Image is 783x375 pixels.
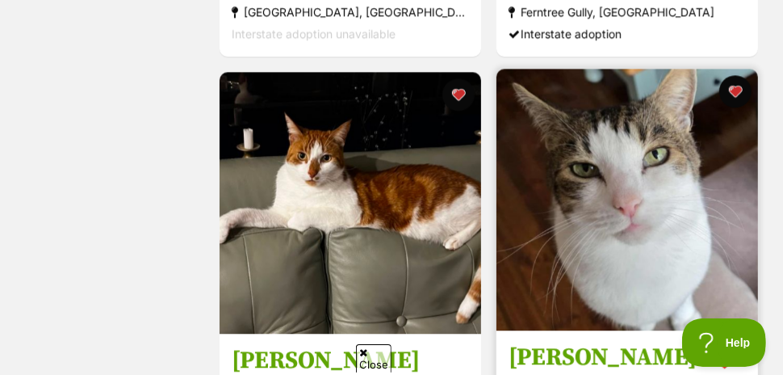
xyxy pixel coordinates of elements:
div: Ferntree Gully, [GEOGRAPHIC_DATA] [509,1,746,23]
span: Interstate adoption unavailable [232,27,396,40]
div: [GEOGRAPHIC_DATA], [GEOGRAPHIC_DATA] [232,1,469,23]
h3: [PERSON_NAME]! ❤️ [509,342,746,373]
iframe: Help Scout Beacon - Open [682,318,767,367]
div: Interstate adoption [509,23,746,44]
button: favourite [442,78,475,111]
img: Ned [220,72,481,334]
button: favourite [718,75,751,107]
span: Close [356,344,391,373]
img: Jimmy! ❤️ [496,69,758,331]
